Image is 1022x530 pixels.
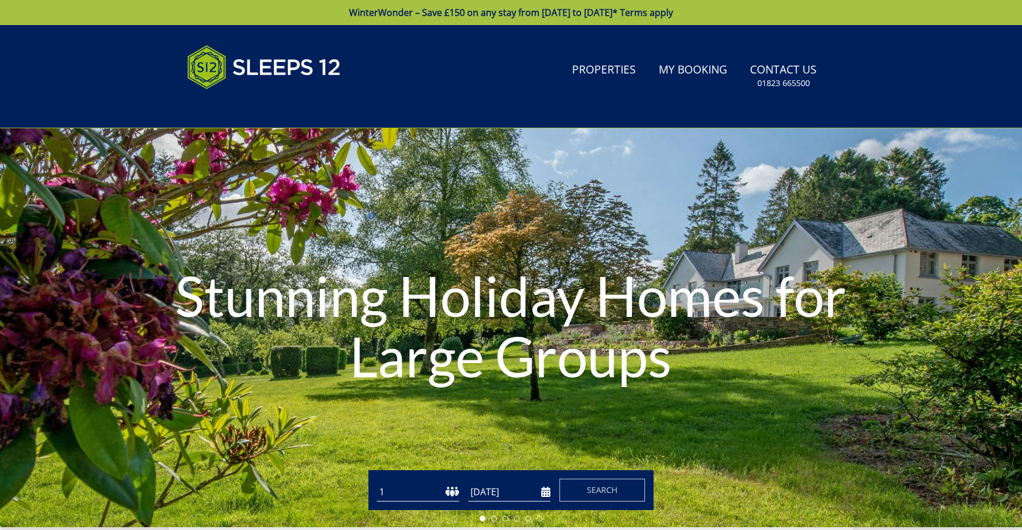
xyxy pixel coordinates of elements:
a: Properties [567,58,640,83]
h1: Stunning Holiday Homes for Large Groups [153,243,869,409]
img: Sleeps 12 [187,39,341,96]
button: Search [559,479,645,502]
small: 01823 665500 [757,78,810,89]
span: Search [587,484,618,495]
a: My Booking [654,58,732,83]
input: Arrival Date [468,483,550,502]
a: Contact Us01823 665500 [745,58,821,95]
iframe: Customer reviews powered by Trustpilot [181,103,301,112]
